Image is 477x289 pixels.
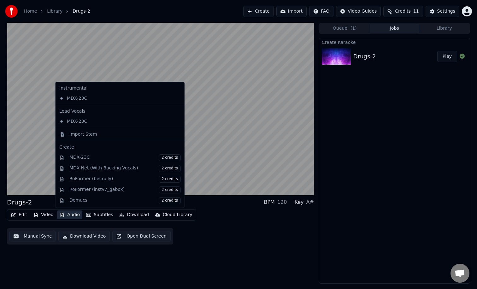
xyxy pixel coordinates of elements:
[158,176,180,183] span: 2 credits
[69,176,181,183] div: RoFormer (becruily)
[58,231,110,242] button: Download Video
[9,231,56,242] button: Manual Sync
[383,6,423,17] button: Credits11
[264,198,274,206] div: BPM
[353,52,376,61] div: Drugs-2
[158,186,180,193] span: 2 credits
[395,8,410,15] span: Credits
[158,165,180,172] span: 2 credits
[294,198,303,206] div: Key
[57,93,174,103] div: MDX-23C
[309,6,333,17] button: FAQ
[112,231,171,242] button: Open Dual Screen
[370,24,420,33] button: Jobs
[336,6,381,17] button: Video Guides
[437,8,455,15] div: Settings
[47,8,62,15] a: Library
[31,210,56,219] button: Video
[9,210,30,219] button: Edit
[24,8,90,15] nav: breadcrumb
[350,25,357,32] span: ( 1 )
[419,24,469,33] button: Library
[59,144,181,150] div: Create
[276,6,307,17] button: Import
[117,210,151,219] button: Download
[320,24,370,33] button: Queue
[69,186,181,193] div: RoFormer (instv7_gabox)
[163,212,192,218] div: Cloud Library
[306,198,314,206] div: A#
[57,106,183,116] div: Lead Vocals
[413,8,419,15] span: 11
[437,51,457,62] button: Play
[450,264,469,283] div: Open chat
[69,165,181,172] div: MDX-Net (With Backing Vocals)
[243,6,274,17] button: Create
[57,116,174,127] div: MDX-23C
[426,6,459,17] button: Settings
[158,197,180,204] span: 2 credits
[277,198,287,206] div: 120
[319,38,470,46] div: Create Karaoke
[57,83,183,93] div: Instrumental
[84,210,115,219] button: Subtitles
[69,131,97,138] div: Import Stem
[69,197,181,204] div: Demucs
[158,154,180,161] span: 2 credits
[5,5,18,18] img: youka
[24,8,37,15] a: Home
[57,210,82,219] button: Audio
[7,198,32,207] div: Drugs-2
[73,8,90,15] span: Drugs-2
[69,154,181,161] div: MDX-23C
